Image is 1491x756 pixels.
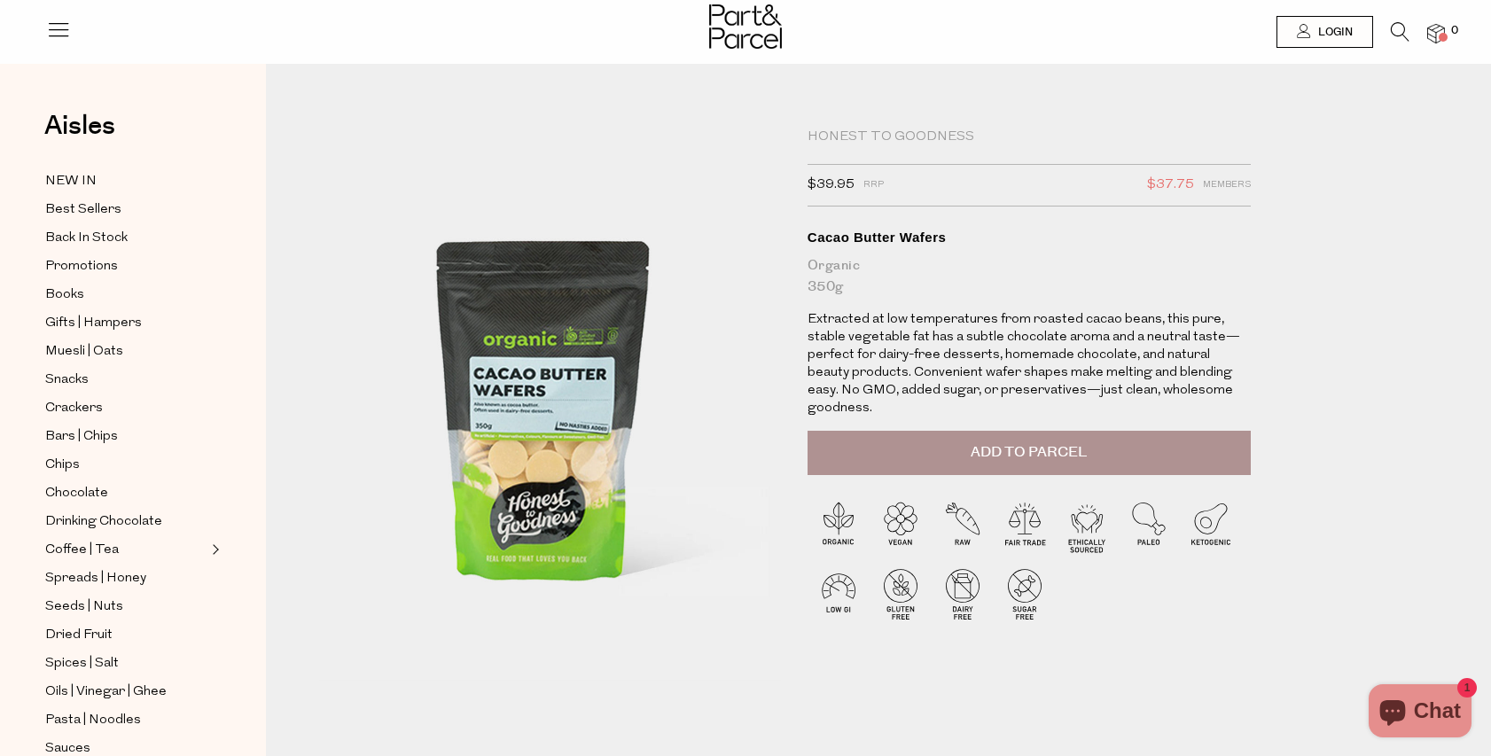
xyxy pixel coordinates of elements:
[45,227,207,249] a: Back In Stock
[971,442,1087,463] span: Add to Parcel
[870,495,932,557] img: P_P-ICONS-Live_Bec_V11_Vegan.svg
[45,398,103,419] span: Crackers
[1180,495,1242,557] img: P_P-ICONS-Live_Bec_V11_Ketogenic.svg
[45,426,118,448] span: Bars | Chips
[870,563,932,625] img: P_P-ICONS-Live_Bec_V11_Gluten_Free.svg
[808,255,1251,298] div: Organic 350g
[1147,174,1194,197] span: $37.75
[45,284,84,306] span: Books
[45,454,207,476] a: Chips
[808,174,855,197] span: $39.95
[45,312,207,334] a: Gifts | Hampers
[45,370,89,391] span: Snacks
[808,311,1251,417] p: Extracted at low temperatures from roasted cacao beans, this pure, stable vegetable fat has a sub...
[45,682,167,703] span: Oils | Vinegar | Ghee
[45,511,162,533] span: Drinking Chocolate
[45,510,207,533] a: Drinking Chocolate
[45,284,207,306] a: Books
[45,483,108,504] span: Chocolate
[808,563,870,625] img: P_P-ICONS-Live_Bec_V11_Low_Gi.svg
[44,106,115,145] span: Aisles
[45,681,207,703] a: Oils | Vinegar | Ghee
[45,596,123,618] span: Seeds | Nuts
[45,228,128,249] span: Back In Stock
[863,174,884,197] span: RRP
[45,596,207,618] a: Seeds | Nuts
[932,563,994,625] img: P_P-ICONS-Live_Bec_V11_Dairy_Free.svg
[45,341,123,362] span: Muesli | Oats
[45,397,207,419] a: Crackers
[45,709,207,731] a: Pasta | Noodles
[808,495,870,557] img: P_P-ICONS-Live_Bec_V11_Organic.svg
[45,425,207,448] a: Bars | Chips
[45,199,207,221] a: Best Sellers
[1427,24,1445,43] a: 0
[808,129,1251,146] div: Honest to Goodness
[994,495,1056,557] img: P_P-ICONS-Live_Bec_V11_Fair_Trade.svg
[45,455,80,476] span: Chips
[207,539,220,560] button: Expand/Collapse Coffee | Tea
[45,255,207,277] a: Promotions
[45,540,119,561] span: Coffee | Tea
[45,567,207,589] a: Spreads | Honey
[1363,684,1477,742] inbox-online-store-chat: Shopify online store chat
[45,568,146,589] span: Spreads | Honey
[808,229,1251,246] div: Cacao Butter Wafers
[45,624,207,646] a: Dried Fruit
[45,482,207,504] a: Chocolate
[1203,174,1251,197] span: Members
[45,199,121,221] span: Best Sellers
[45,710,141,731] span: Pasta | Noodles
[45,369,207,391] a: Snacks
[45,625,113,646] span: Dried Fruit
[45,653,119,674] span: Spices | Salt
[45,171,97,192] span: NEW IN
[319,135,781,680] img: Cacao Butter Wafers
[45,313,142,334] span: Gifts | Hampers
[45,170,207,192] a: NEW IN
[45,340,207,362] a: Muesli | Oats
[1314,25,1353,40] span: Login
[45,652,207,674] a: Spices | Salt
[994,563,1056,625] img: P_P-ICONS-Live_Bec_V11_Sugar_Free.svg
[808,431,1251,475] button: Add to Parcel
[44,113,115,157] a: Aisles
[932,495,994,557] img: P_P-ICONS-Live_Bec_V11_Raw.svg
[45,256,118,277] span: Promotions
[45,539,207,561] a: Coffee | Tea
[1276,16,1373,48] a: Login
[1056,495,1118,557] img: P_P-ICONS-Live_Bec_V11_Ethically_Sourced.svg
[1118,495,1180,557] img: P_P-ICONS-Live_Bec_V11_Paleo.svg
[709,4,782,49] img: Part&Parcel
[1447,23,1463,39] span: 0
